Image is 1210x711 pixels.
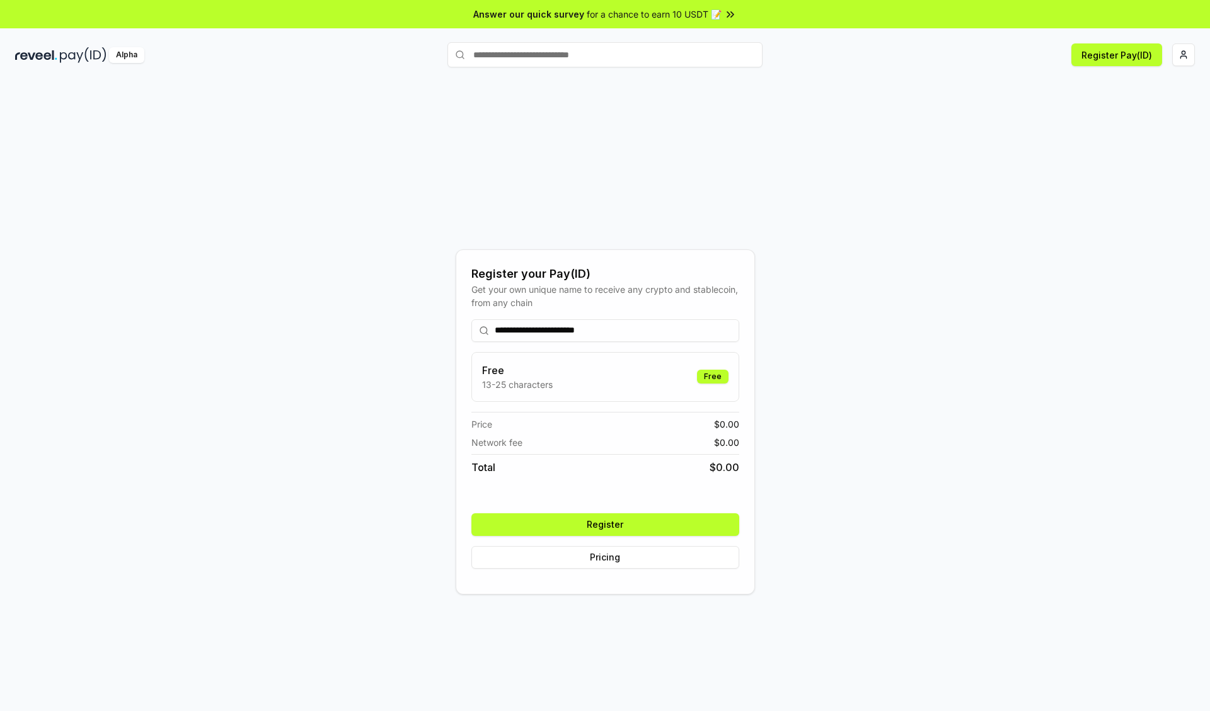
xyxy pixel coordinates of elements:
[471,513,739,536] button: Register
[482,363,553,378] h3: Free
[710,460,739,475] span: $ 0.00
[1071,43,1162,66] button: Register Pay(ID)
[109,47,144,63] div: Alpha
[471,546,739,569] button: Pricing
[471,436,522,449] span: Network fee
[482,378,553,391] p: 13-25 characters
[15,47,57,63] img: reveel_dark
[697,370,729,384] div: Free
[714,436,739,449] span: $ 0.00
[473,8,584,21] span: Answer our quick survey
[60,47,107,63] img: pay_id
[471,265,739,283] div: Register your Pay(ID)
[587,8,722,21] span: for a chance to earn 10 USDT 📝
[714,418,739,431] span: $ 0.00
[471,460,495,475] span: Total
[471,418,492,431] span: Price
[471,283,739,309] div: Get your own unique name to receive any crypto and stablecoin, from any chain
